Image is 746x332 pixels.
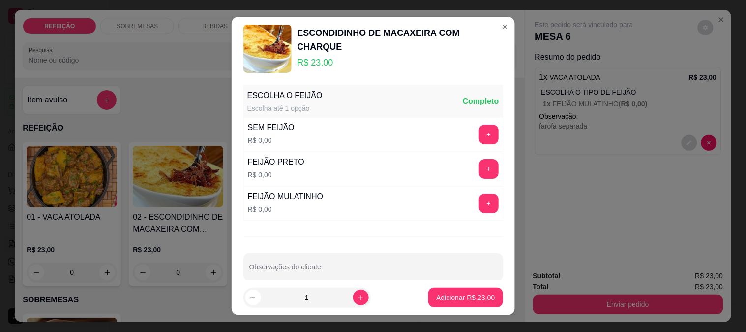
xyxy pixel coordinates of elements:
button: add [479,125,499,144]
div: ESCONDIDINHO DE MACAXEIRA COM CHARQUE [298,26,503,54]
div: ESCOLHA O FEIJÃO [247,90,323,101]
div: SEM FEIJÃO [248,122,295,133]
p: R$ 0,00 [248,204,324,214]
div: Completo [463,96,499,107]
button: increase-product-quantity [353,290,369,305]
p: R$ 0,00 [248,135,295,145]
p: R$ 0,00 [248,170,304,180]
input: Observações do cliente [249,266,497,276]
div: Escolha até 1 opção [247,103,323,113]
div: FEIJÃO MULATINHO [248,191,324,202]
img: product-image [243,25,292,73]
button: Adicionar R$ 23,00 [428,288,503,307]
button: Close [497,19,513,34]
button: add [479,159,499,179]
div: FEIJÃO PRETO [248,156,304,168]
p: R$ 23,00 [298,56,503,69]
button: add [479,194,499,213]
p: Adicionar R$ 23,00 [436,293,495,302]
button: decrease-product-quantity [245,290,261,305]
